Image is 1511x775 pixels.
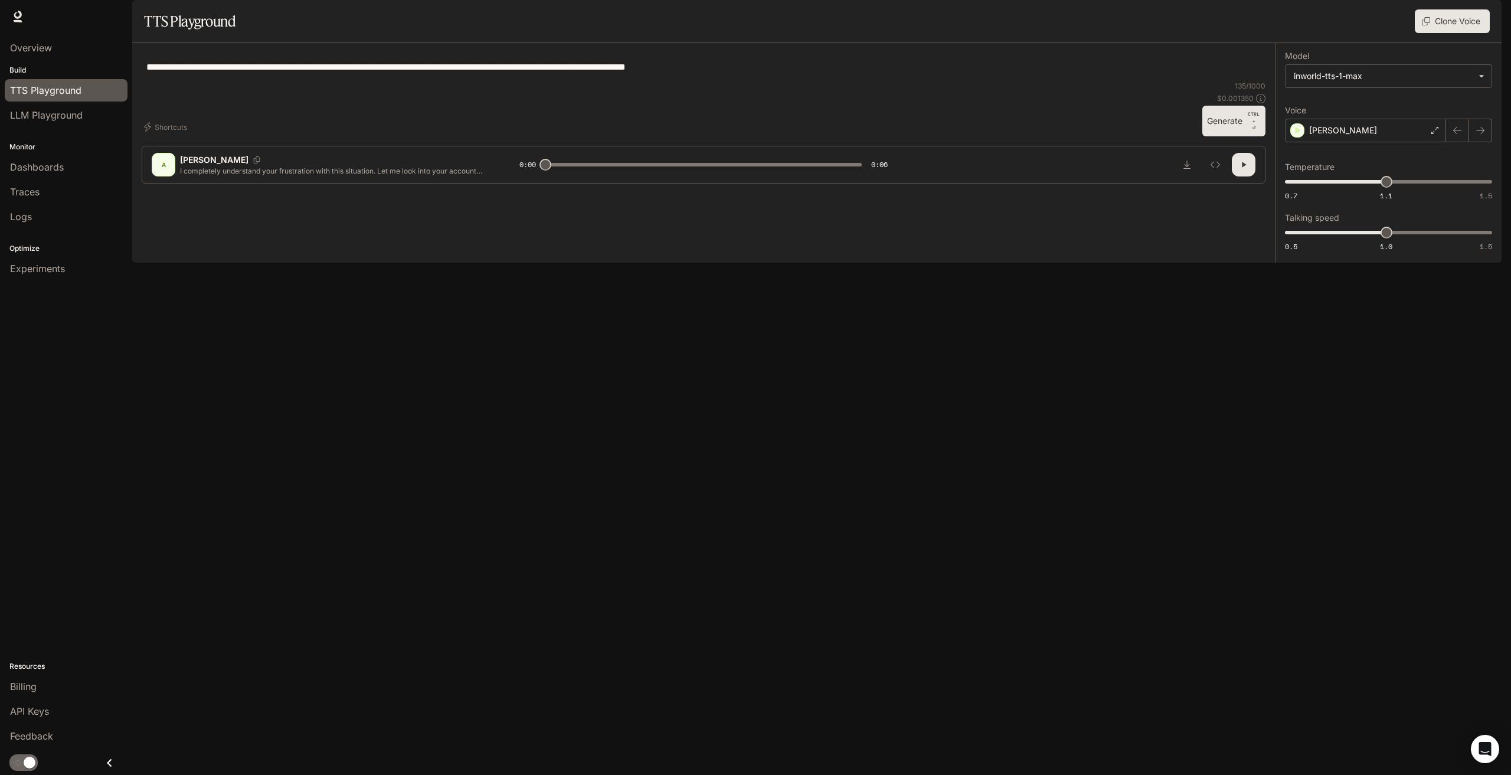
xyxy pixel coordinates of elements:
[1480,191,1492,201] span: 1.5
[1247,110,1261,132] p: ⏎
[1380,191,1392,201] span: 1.1
[1471,735,1499,763] div: Open Intercom Messenger
[1235,81,1265,91] p: 135 / 1000
[180,166,491,176] p: I completely understand your frustration with this situation. Let me look into your account detai...
[519,159,536,171] span: 0:00
[248,156,265,163] button: Copy Voice ID
[871,159,888,171] span: 0:06
[1480,241,1492,251] span: 1.5
[180,154,248,166] p: [PERSON_NAME]
[1294,70,1473,82] div: inworld-tts-1-max
[1415,9,1490,33] button: Clone Voice
[1285,214,1339,222] p: Talking speed
[1202,106,1265,136] button: GenerateCTRL +⏎
[1285,106,1306,115] p: Voice
[154,155,173,174] div: A
[1285,52,1309,60] p: Model
[142,117,192,136] button: Shortcuts
[144,9,236,33] h1: TTS Playground
[1285,163,1335,171] p: Temperature
[1380,241,1392,251] span: 1.0
[1175,153,1199,176] button: Download audio
[1217,93,1254,103] p: $ 0.001350
[1285,241,1297,251] span: 0.5
[1203,153,1227,176] button: Inspect
[1285,191,1297,201] span: 0.7
[1247,110,1261,125] p: CTRL +
[1286,65,1492,87] div: inworld-tts-1-max
[1309,125,1377,136] p: [PERSON_NAME]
